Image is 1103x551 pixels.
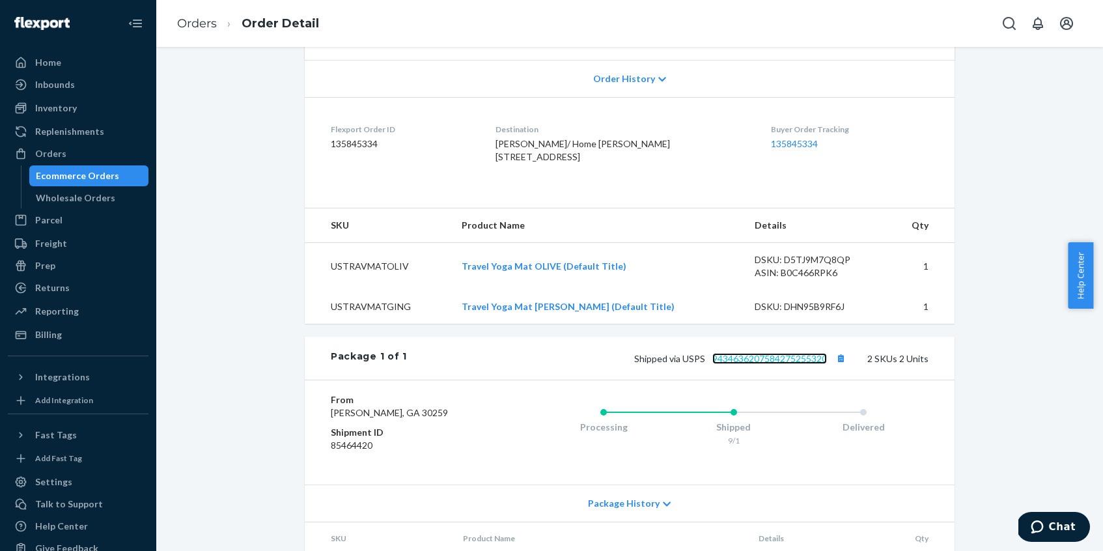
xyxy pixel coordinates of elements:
button: Open Search Box [996,10,1022,36]
a: 9434636207584275255320 [712,353,827,364]
dt: From [331,393,486,406]
div: Returns [35,281,70,294]
th: Qty [887,208,955,243]
img: Flexport logo [14,17,70,30]
a: Ecommerce Orders [29,165,149,186]
span: Shipped via USPS [634,353,849,364]
a: Freight [8,233,148,254]
div: Shipped [669,421,799,434]
dt: Flexport Order ID [331,124,475,135]
td: 1 [887,290,955,324]
div: Delivered [798,421,928,434]
div: Reporting [35,305,79,318]
div: Talk to Support [35,498,103,511]
a: Orders [177,16,217,31]
a: Returns [8,277,148,298]
a: Orders [8,143,148,164]
span: Order History [593,72,655,85]
div: Wholesale Orders [36,191,115,205]
a: Reporting [8,301,148,322]
div: 9/1 [669,435,799,446]
div: Inventory [35,102,77,115]
button: Copy tracking number [832,350,849,367]
a: Inbounds [8,74,148,95]
td: USTRAVMATOLIV [305,242,451,290]
button: Fast Tags [8,425,148,445]
div: Orders [35,147,66,160]
div: Inbounds [35,78,75,91]
a: Settings [8,472,148,492]
dt: Destination [496,124,749,135]
a: Parcel [8,210,148,231]
div: Add Fast Tag [35,453,82,464]
div: Processing [538,421,669,434]
div: Settings [35,475,72,488]
iframe: Opens a widget where you can chat to one of our agents [1018,512,1090,544]
a: 135845334 [771,138,818,149]
a: Home [8,52,148,73]
div: Replenishments [35,125,104,138]
div: Integrations [35,371,90,384]
div: 2 SKUs 2 Units [407,350,928,367]
div: Billing [35,328,62,341]
a: Order Detail [242,16,319,31]
div: Add Integration [35,395,93,406]
div: Freight [35,237,67,250]
th: Details [744,208,887,243]
div: Parcel [35,214,63,227]
button: Open account menu [1054,10,1080,36]
div: Help Center [35,520,88,533]
a: Prep [8,255,148,276]
td: 1 [887,242,955,290]
a: Billing [8,324,148,345]
a: Travel Yoga Mat [PERSON_NAME] (Default Title) [462,301,675,312]
div: ASIN: B0C466RPK6 [755,266,877,279]
div: Prep [35,259,55,272]
div: DSKU: DHN95B9RF6J [755,300,877,313]
button: Help Center [1068,242,1093,309]
dd: 135845334 [331,137,475,150]
ol: breadcrumbs [167,5,329,43]
dd: 85464420 [331,439,486,452]
dt: Shipment ID [331,426,486,439]
a: Replenishments [8,121,148,142]
td: USTRAVMATGING [305,290,451,324]
a: Travel Yoga Mat OLIVE (Default Title) [462,261,626,272]
span: [PERSON_NAME]/ Home [PERSON_NAME] [STREET_ADDRESS] [496,138,670,162]
div: Package 1 of 1 [331,350,407,367]
button: Close Navigation [122,10,148,36]
a: Add Fast Tag [8,451,148,466]
a: Add Integration [8,393,148,408]
div: Ecommerce Orders [36,169,119,182]
button: Integrations [8,367,148,388]
a: Inventory [8,98,148,119]
a: Help Center [8,516,148,537]
div: Fast Tags [35,429,77,442]
span: Package History [588,497,660,510]
th: SKU [305,208,451,243]
dt: Buyer Order Tracking [771,124,928,135]
div: Home [35,56,61,69]
button: Talk to Support [8,494,148,515]
th: Product Name [451,208,745,243]
span: [PERSON_NAME], GA 30259 [331,407,448,418]
a: Wholesale Orders [29,188,149,208]
div: DSKU: D5TJ9M7Q8QP [755,253,877,266]
button: Open notifications [1025,10,1051,36]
